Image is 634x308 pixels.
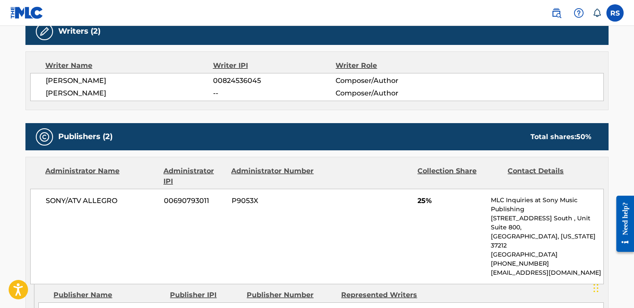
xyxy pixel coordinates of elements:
[491,250,603,259] p: [GEOGRAPHIC_DATA]
[417,196,484,206] span: 25%
[46,196,157,206] span: SONY/ATV ALLEGRO
[231,166,315,187] div: Administrator Number
[570,4,587,22] div: Help
[163,166,225,187] div: Administrator IPI
[39,132,50,142] img: Publishers
[10,6,44,19] img: MLC Logo
[336,60,447,71] div: Writer Role
[530,132,591,142] div: Total shares:
[39,26,50,37] img: Writers
[213,60,336,71] div: Writer IPI
[491,232,603,250] p: [GEOGRAPHIC_DATA], [US_STATE] 37212
[170,290,240,300] div: Publisher IPI
[213,76,336,86] span: 00824536045
[232,196,315,206] span: P9053X
[593,9,601,17] div: Notifications
[574,8,584,18] img: help
[45,166,157,187] div: Administrator Name
[164,196,225,206] span: 00690793011
[213,88,336,98] span: --
[341,290,429,300] div: Represented Writers
[53,290,163,300] div: Publisher Name
[606,4,624,22] div: User Menu
[58,26,100,36] h5: Writers (2)
[491,268,603,277] p: [EMAIL_ADDRESS][DOMAIN_NAME]
[551,8,562,18] img: search
[46,88,213,98] span: [PERSON_NAME]
[508,166,591,187] div: Contact Details
[491,196,603,214] p: MLC Inquiries at Sony Music Publishing
[46,76,213,86] span: [PERSON_NAME]
[576,133,591,141] span: 50 %
[491,214,603,232] p: [STREET_ADDRESS] South , Unit Suite 800,
[336,88,447,98] span: Composer/Author
[336,76,447,86] span: Composer/Author
[591,267,634,308] iframe: Chat Widget
[58,132,113,142] h5: Publishers (2)
[593,275,599,301] div: Drag
[45,60,213,71] div: Writer Name
[247,290,335,300] div: Publisher Number
[417,166,501,187] div: Collection Share
[610,187,634,261] iframe: Resource Center
[548,4,565,22] a: Public Search
[491,259,603,268] p: [PHONE_NUMBER]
